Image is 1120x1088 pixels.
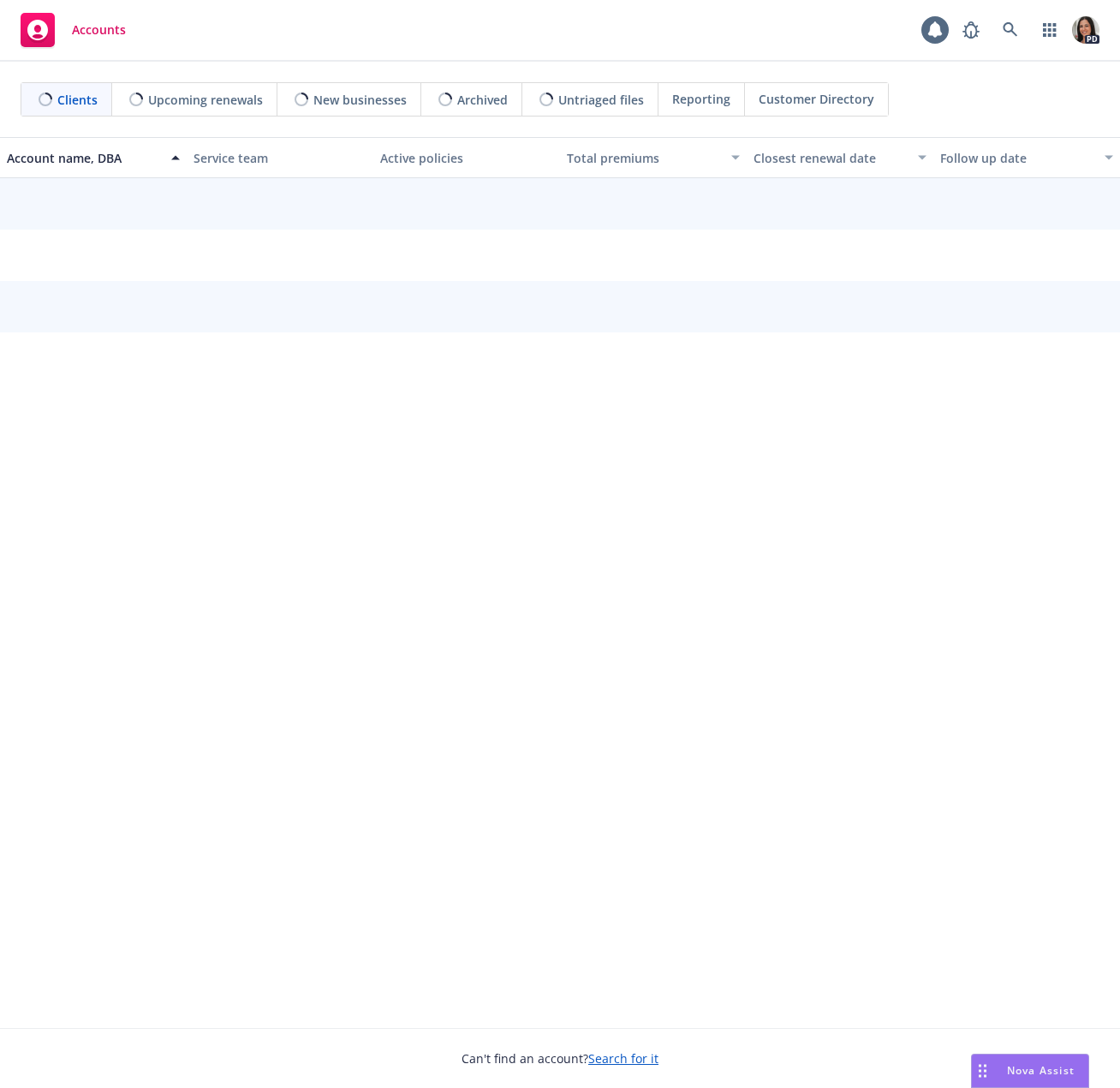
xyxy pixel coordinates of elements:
[148,91,263,109] span: Upcoming renewals
[933,137,1120,178] button: Follow up date
[462,1049,658,1067] span: Can't find an account?
[672,90,730,108] span: Reporting
[558,91,644,109] span: Untriaged files
[993,13,1028,47] a: Search
[7,149,161,167] div: Account name, DBA
[759,90,874,108] span: Customer Directory
[567,149,721,167] div: Total premiums
[57,91,98,109] span: Clients
[754,149,908,167] div: Closest renewal date
[588,1050,658,1067] a: Search for it
[940,149,1094,167] div: Follow up date
[373,137,560,178] button: Active policies
[971,1054,1089,1088] button: Nova Assist
[1033,13,1067,47] a: Switch app
[560,137,747,178] button: Total premiums
[313,91,407,109] span: New businesses
[14,6,133,54] a: Accounts
[194,149,366,167] div: Service team
[972,1055,993,1087] div: Drag to move
[747,137,933,178] button: Closest renewal date
[954,13,988,47] a: Report a Bug
[1072,16,1099,44] img: photo
[187,137,373,178] button: Service team
[380,149,553,167] div: Active policies
[72,23,126,37] span: Accounts
[1007,1063,1075,1078] span: Nova Assist
[457,91,508,109] span: Archived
